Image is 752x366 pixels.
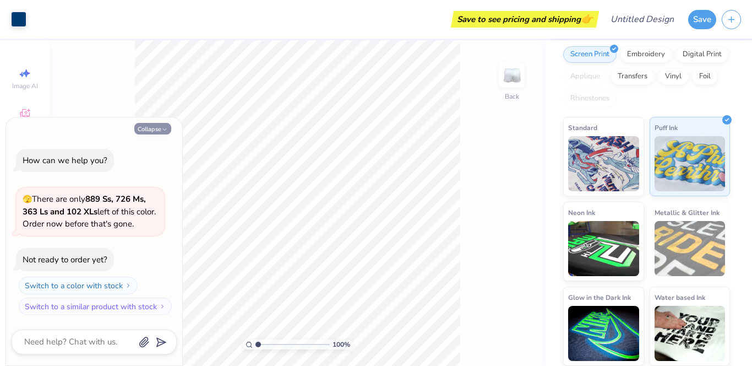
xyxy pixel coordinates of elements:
div: Rhinestones [563,90,617,107]
img: Switch to a similar product with stock [159,303,166,310]
span: Image AI [12,82,38,90]
div: Applique [563,68,607,85]
input: Untitled Design [602,8,683,30]
span: 🫣 [23,194,32,204]
span: 👉 [581,12,593,25]
div: Foil [692,68,718,85]
img: Back [501,64,523,86]
div: Digital Print [675,46,729,63]
span: Glow in the Dark Ink [568,292,631,303]
span: Standard [568,122,597,133]
div: Screen Print [563,46,617,63]
div: Vinyl [658,68,689,85]
img: Water based Ink [655,306,726,361]
strong: 889 Ss, 726 Ms, 363 Ls and 102 XLs [23,193,146,217]
div: Save to see pricing and shipping [454,11,596,28]
button: Save [688,10,716,29]
div: How can we help you? [23,155,107,166]
button: Collapse [134,123,171,134]
img: Switch to a color with stock [125,282,132,289]
img: Puff Ink [655,136,726,191]
img: Neon Ink [568,221,639,276]
div: Embroidery [620,46,672,63]
span: Metallic & Glitter Ink [655,207,720,218]
button: Switch to a color with stock [19,277,138,294]
span: There are only left of this color. Order now before that's gone. [23,193,156,229]
img: Metallic & Glitter Ink [655,221,726,276]
div: Not ready to order yet? [23,254,107,265]
div: Back [505,91,519,101]
span: Water based Ink [655,292,705,303]
button: Switch to a similar product with stock [19,298,172,315]
span: Puff Ink [655,122,678,133]
img: Glow in the Dark Ink [568,306,639,361]
span: Neon Ink [568,207,595,218]
span: 100 % [333,340,350,349]
div: Transfers [611,68,655,85]
img: Standard [568,136,639,191]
